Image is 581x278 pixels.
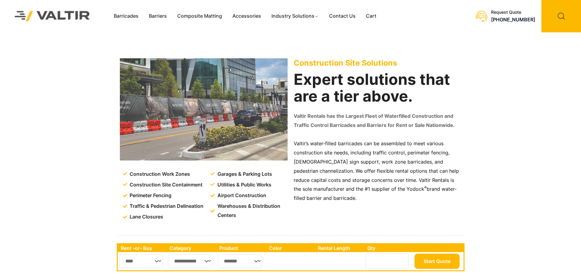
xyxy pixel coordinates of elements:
[128,180,203,190] span: Construction Site Containment
[216,202,289,220] span: Warehouses & Distribution Centers
[216,180,271,190] span: Utilities & Public Works
[216,170,272,179] span: Garages & Parking Lots
[167,244,217,252] th: Category
[216,244,266,252] th: Product
[294,58,461,67] p: Construction Site Solutions
[266,244,315,252] th: Color
[315,244,364,252] th: Rental Length
[294,71,461,105] h2: Expert solutions that are a tier above.
[227,12,266,21] a: Accessories
[491,10,535,15] div: Request Quote
[172,12,227,21] a: Composite Matting
[294,139,461,203] p: Valtir’s water-filled barricades can be assembled to meet various construction site needs, includ...
[414,254,460,269] button: Start Quote
[324,12,361,21] a: Contact Us
[364,244,413,252] th: Qty
[144,12,172,21] a: Barriers
[491,16,535,23] a: [PHONE_NUMBER]
[294,112,461,130] p: Valtir Rentals has the Largest Fleet of Waterfilled Construction and Traffic Control Barricades a...
[128,212,163,222] span: Lane Closures
[109,12,144,21] a: Barricades
[424,185,427,190] sup: ®
[128,202,203,211] span: Traffic & Pedestrian Delineation
[118,244,167,252] th: Rent -or- Buy
[266,12,324,21] a: Industry Solutions
[361,12,382,21] a: Cart
[128,191,171,200] span: Perimeter Fencing
[7,3,98,29] img: Valtir Rentals
[216,191,266,200] span: Airport Construction
[128,170,190,179] span: Construction Work Zones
